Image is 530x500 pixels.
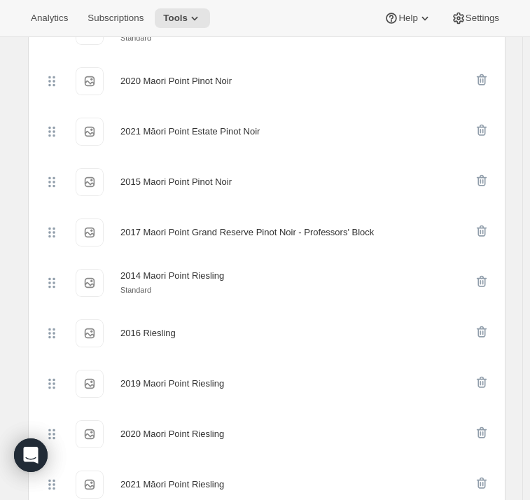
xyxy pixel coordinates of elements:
[31,13,68,24] span: Analytics
[22,8,76,28] button: Analytics
[398,13,417,24] span: Help
[466,13,499,24] span: Settings
[120,269,224,283] div: 2014 Maori Point Riesling
[163,13,188,24] span: Tools
[120,427,224,441] div: 2020 Maori Point Riesling
[120,326,176,340] div: 2016 Riesling
[155,8,210,28] button: Tools
[120,175,232,189] div: 2015 Maori Point Pinot Noir
[120,125,260,139] div: 2021 Māori Point Estate Pinot Noir
[88,13,144,24] span: Subscriptions
[443,8,508,28] button: Settings
[120,34,151,42] small: Standard
[120,478,224,492] div: 2021 Māori Point Riesling
[120,225,374,239] div: 2017 Maori Point Grand Reserve Pinot Noir - Professors' Block
[120,286,151,294] small: Standard
[120,377,224,391] div: 2019 Maori Point Riesling
[79,8,152,28] button: Subscriptions
[14,438,48,472] div: Open Intercom Messenger
[120,74,232,88] div: 2020 Maori Point Pinot Noir
[376,8,440,28] button: Help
